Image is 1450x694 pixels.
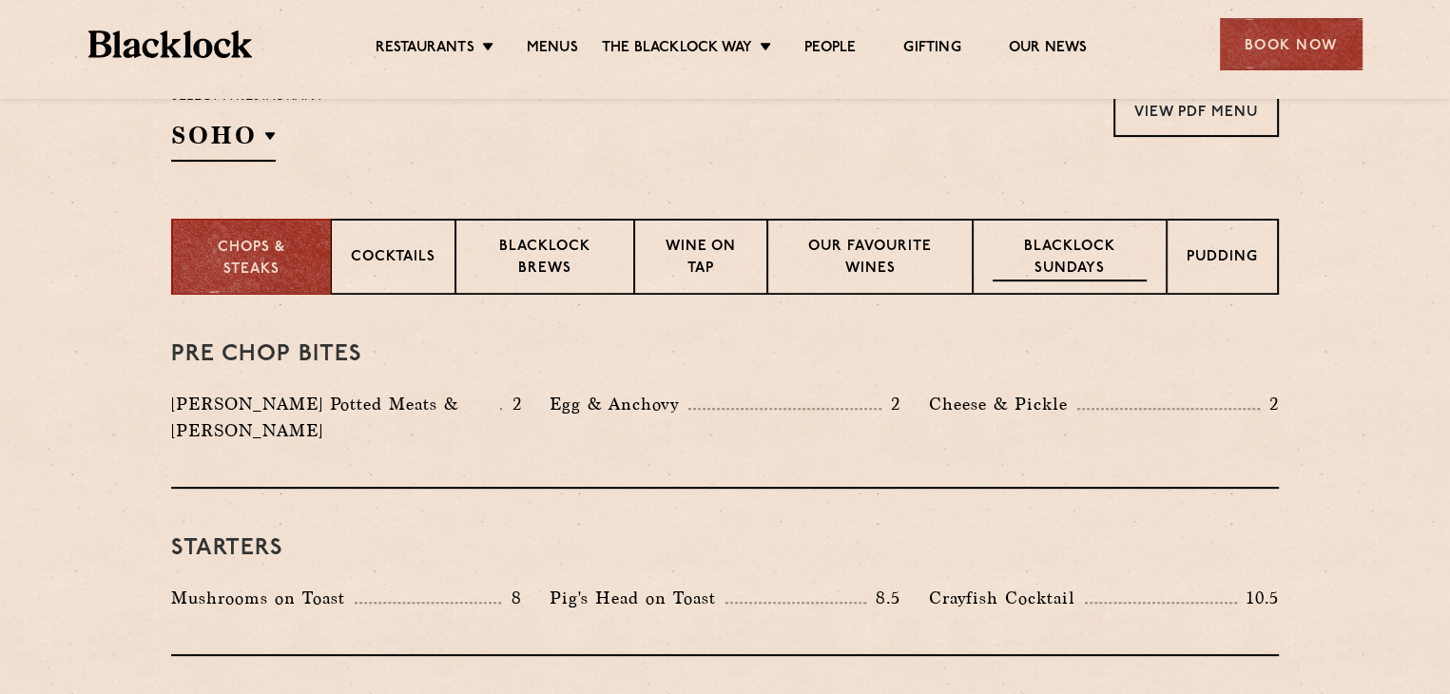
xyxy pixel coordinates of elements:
[351,247,435,271] p: Cocktails
[929,585,1085,611] p: Crayfish Cocktail
[171,119,276,162] h2: SOHO
[787,237,952,281] p: Our favourite wines
[654,237,747,281] p: Wine on Tap
[1009,39,1088,60] a: Our News
[527,39,578,60] a: Menus
[475,237,614,281] p: Blacklock Brews
[1187,247,1258,271] p: Pudding
[1237,586,1279,610] p: 10.5
[1220,18,1363,70] div: Book Now
[192,238,311,280] p: Chops & Steaks
[88,30,253,58] img: BL_Textured_Logo-footer-cropped.svg
[550,585,725,611] p: Pig's Head on Toast
[804,39,856,60] a: People
[993,237,1147,281] p: Blacklock Sundays
[1113,85,1279,137] a: View PDF Menu
[502,392,521,416] p: 2
[171,536,1279,561] h3: Starters
[501,586,521,610] p: 8
[550,391,688,417] p: Egg & Anchovy
[903,39,960,60] a: Gifting
[171,342,1279,367] h3: Pre Chop Bites
[376,39,474,60] a: Restaurants
[171,585,355,611] p: Mushrooms on Toast
[881,392,900,416] p: 2
[171,391,500,444] p: [PERSON_NAME] Potted Meats & [PERSON_NAME]
[602,39,752,60] a: The Blacklock Way
[929,391,1077,417] p: Cheese & Pickle
[866,586,900,610] p: 8.5
[1260,392,1279,416] p: 2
